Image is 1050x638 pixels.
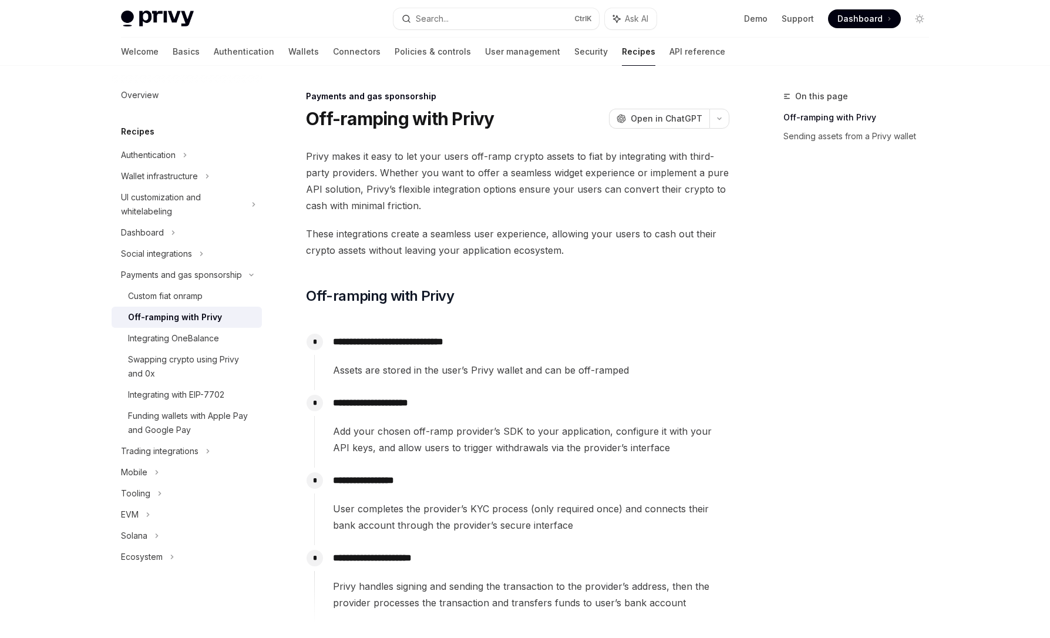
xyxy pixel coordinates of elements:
[121,529,147,543] div: Solana
[605,8,657,29] button: Ask AI
[128,352,255,381] div: Swapping crypto using Privy and 0x
[631,113,702,125] span: Open in ChatGPT
[333,423,729,456] span: Add your chosen off-ramp provider’s SDK to your application, configure it with your API keys, and...
[395,38,471,66] a: Policies & controls
[669,38,725,66] a: API reference
[622,38,655,66] a: Recipes
[333,578,729,611] span: Privy handles signing and sending the transaction to the provider’s address, then the provider pr...
[306,90,729,102] div: Payments and gas sponsorship
[783,108,938,127] a: Off-ramping with Privy
[828,9,901,28] a: Dashboard
[121,169,198,183] div: Wallet infrastructure
[121,508,139,522] div: EVM
[121,125,154,139] h5: Recipes
[128,388,224,402] div: Integrating with EIP-7702
[333,362,729,378] span: Assets are stored in the user’s Privy wallet and can be off-ramped
[795,89,848,103] span: On this page
[112,307,262,328] a: Off-ramping with Privy
[112,85,262,106] a: Overview
[121,88,159,102] div: Overview
[112,286,262,307] a: Custom fiat onramp
[121,486,150,501] div: Tooling
[782,13,814,25] a: Support
[910,9,929,28] button: Toggle dark mode
[625,13,648,25] span: Ask AI
[112,405,262,441] a: Funding wallets with Apple Pay and Google Pay
[121,465,147,479] div: Mobile
[837,13,883,25] span: Dashboard
[783,127,938,146] a: Sending assets from a Privy wallet
[121,444,198,458] div: Trading integrations
[121,268,242,282] div: Payments and gas sponsorship
[574,14,592,23] span: Ctrl K
[128,310,222,324] div: Off-ramping with Privy
[333,501,729,533] span: User completes the provider’s KYC process (only required once) and connects their bank account th...
[306,287,454,305] span: Off-ramping with Privy
[121,190,244,219] div: UI customization and whitelabeling
[306,148,729,214] span: Privy makes it easy to let your users off-ramp crypto assets to fiat by integrating with third-pa...
[416,12,449,26] div: Search...
[306,226,729,258] span: These integrations create a seamless user experience, allowing your users to cash out their crypt...
[485,38,560,66] a: User management
[574,38,608,66] a: Security
[333,38,381,66] a: Connectors
[121,148,176,162] div: Authentication
[121,550,163,564] div: Ecosystem
[128,289,203,303] div: Custom fiat onramp
[112,349,262,384] a: Swapping crypto using Privy and 0x
[288,38,319,66] a: Wallets
[128,409,255,437] div: Funding wallets with Apple Pay and Google Pay
[121,38,159,66] a: Welcome
[744,13,768,25] a: Demo
[121,226,164,240] div: Dashboard
[128,331,219,345] div: Integrating OneBalance
[173,38,200,66] a: Basics
[306,108,494,129] h1: Off-ramping with Privy
[112,328,262,349] a: Integrating OneBalance
[214,38,274,66] a: Authentication
[393,8,599,29] button: Search...CtrlK
[121,11,194,27] img: light logo
[609,109,709,129] button: Open in ChatGPT
[112,384,262,405] a: Integrating with EIP-7702
[121,247,192,261] div: Social integrations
